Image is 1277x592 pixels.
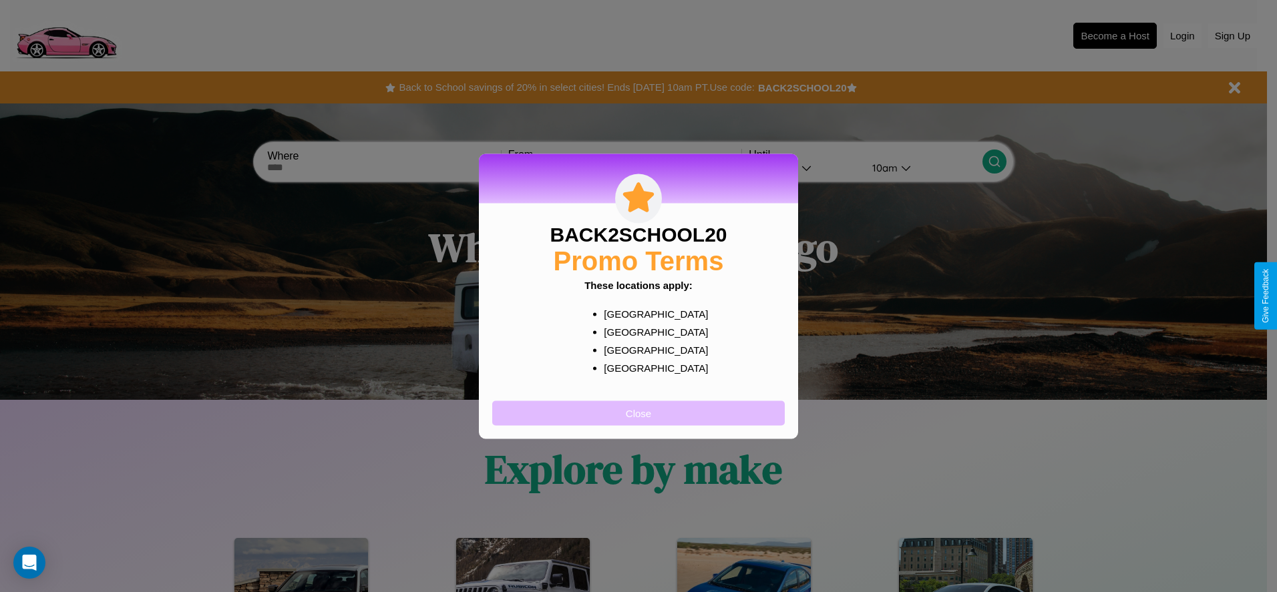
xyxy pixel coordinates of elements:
b: These locations apply: [584,279,693,290]
p: [GEOGRAPHIC_DATA] [604,322,699,340]
p: [GEOGRAPHIC_DATA] [604,304,699,322]
p: [GEOGRAPHIC_DATA] [604,358,699,376]
p: [GEOGRAPHIC_DATA] [604,340,699,358]
h2: Promo Terms [554,246,724,276]
h3: BACK2SCHOOL20 [550,223,727,246]
button: Close [492,400,785,425]
div: Give Feedback [1261,269,1270,323]
div: Open Intercom Messenger [13,547,45,579]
